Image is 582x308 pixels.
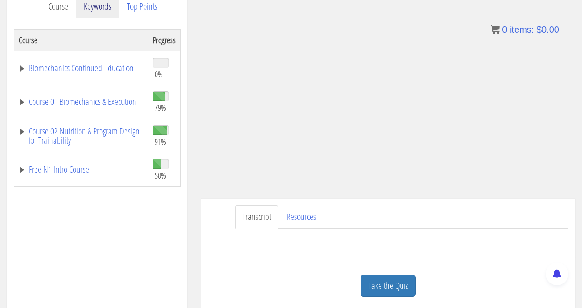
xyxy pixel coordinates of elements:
bdi: 0.00 [537,25,559,35]
span: 91% [155,137,166,147]
span: 79% [155,103,166,113]
a: 0 items: $0.00 [491,25,559,35]
span: 50% [155,170,166,180]
a: Biomechanics Continued Education [19,64,144,73]
span: $ [537,25,542,35]
span: 0% [155,69,163,79]
a: Course 01 Biomechanics & Execution [19,97,144,106]
a: Resources [279,205,323,229]
span: 0 [502,25,507,35]
th: Course [14,29,148,51]
span: items: [510,25,534,35]
a: Take the Quiz [361,275,416,297]
img: icon11.png [491,25,500,34]
a: Transcript [235,205,278,229]
a: Free N1 Intro Course [19,165,144,174]
th: Progress [148,29,181,51]
a: Course 02 Nutrition & Program Design for Trainability [19,127,144,145]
